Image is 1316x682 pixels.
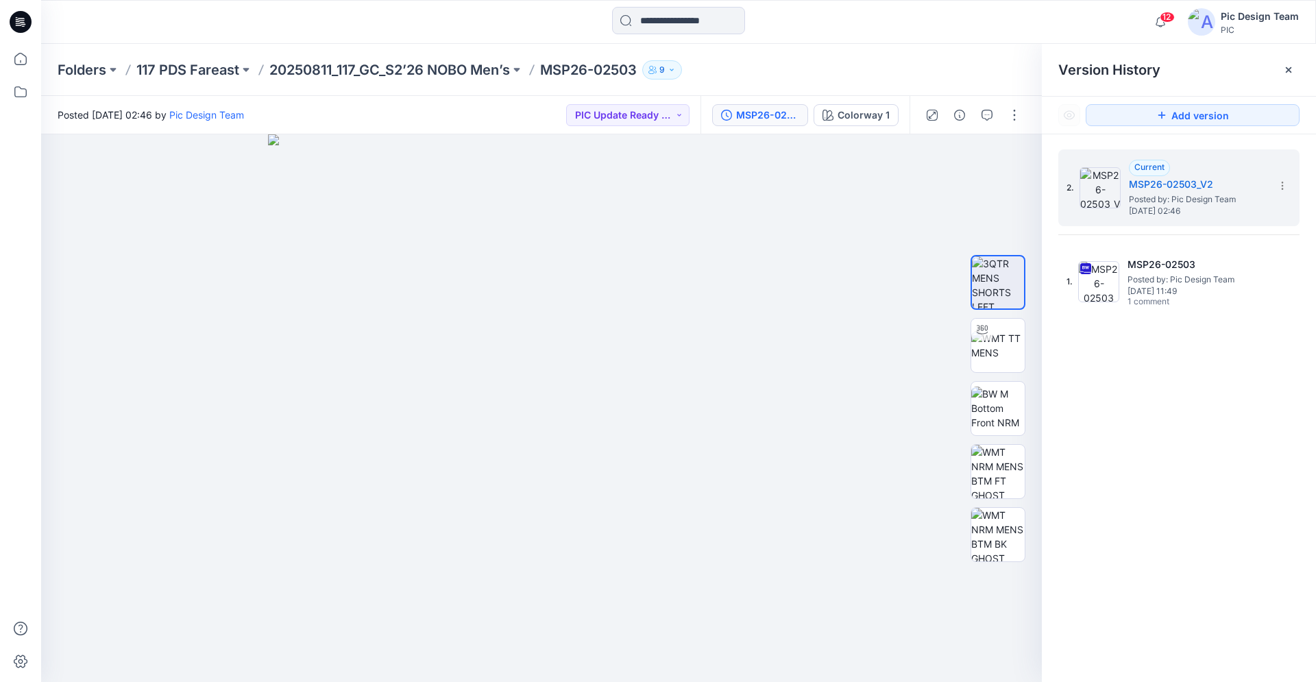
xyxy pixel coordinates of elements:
[838,108,890,123] div: Colorway 1
[1221,8,1299,25] div: Pic Design Team
[1086,104,1300,126] button: Add version
[1134,162,1165,172] span: Current
[736,108,799,123] div: MSP26-02503_V2
[971,445,1025,498] img: WMT NRM MENS BTM FT GHOST
[1058,62,1160,78] span: Version History
[712,104,808,126] button: MSP26-02503_V2
[971,331,1025,360] img: WMT TT MENS
[1128,273,1265,287] span: Posted by: Pic Design Team
[540,60,637,80] p: MSP26-02503
[1129,193,1266,206] span: Posted by: Pic Design Team
[268,134,816,682] img: eyJhbGciOiJIUzI1NiIsImtpZCI6IjAiLCJzbHQiOiJzZXMiLCJ0eXAiOiJKV1QifQ.eyJkYXRhIjp7InR5cGUiOiJzdG9yYW...
[1080,167,1121,208] img: MSP26-02503_V2
[1078,261,1119,302] img: MSP26-02503
[269,60,510,80] a: 20250811_117_GC_S2’26 NOBO Men’s
[1058,104,1080,126] button: Show Hidden Versions
[1129,176,1266,193] h5: MSP26-02503_V2
[1067,276,1073,288] span: 1.
[1160,12,1175,23] span: 12
[972,256,1024,308] img: 3QTR MENS SHORTS LEFT
[1129,206,1266,216] span: [DATE] 02:46
[1128,256,1265,273] h5: MSP26-02503
[169,109,244,121] a: Pic Design Team
[949,104,971,126] button: Details
[58,60,106,80] a: Folders
[58,108,244,122] span: Posted [DATE] 02:46 by
[659,62,665,77] p: 9
[642,60,682,80] button: 9
[814,104,899,126] button: Colorway 1
[1188,8,1215,36] img: avatar
[971,387,1025,430] img: BW M Bottom Front NRM
[1283,64,1294,75] button: Close
[1128,287,1265,296] span: [DATE] 11:49
[1128,297,1223,308] span: 1 comment
[136,60,239,80] a: 117 PDS Fareast
[971,508,1025,561] img: WMT NRM MENS BTM BK GHOST
[1221,25,1299,35] div: PIC
[1067,182,1074,194] span: 2.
